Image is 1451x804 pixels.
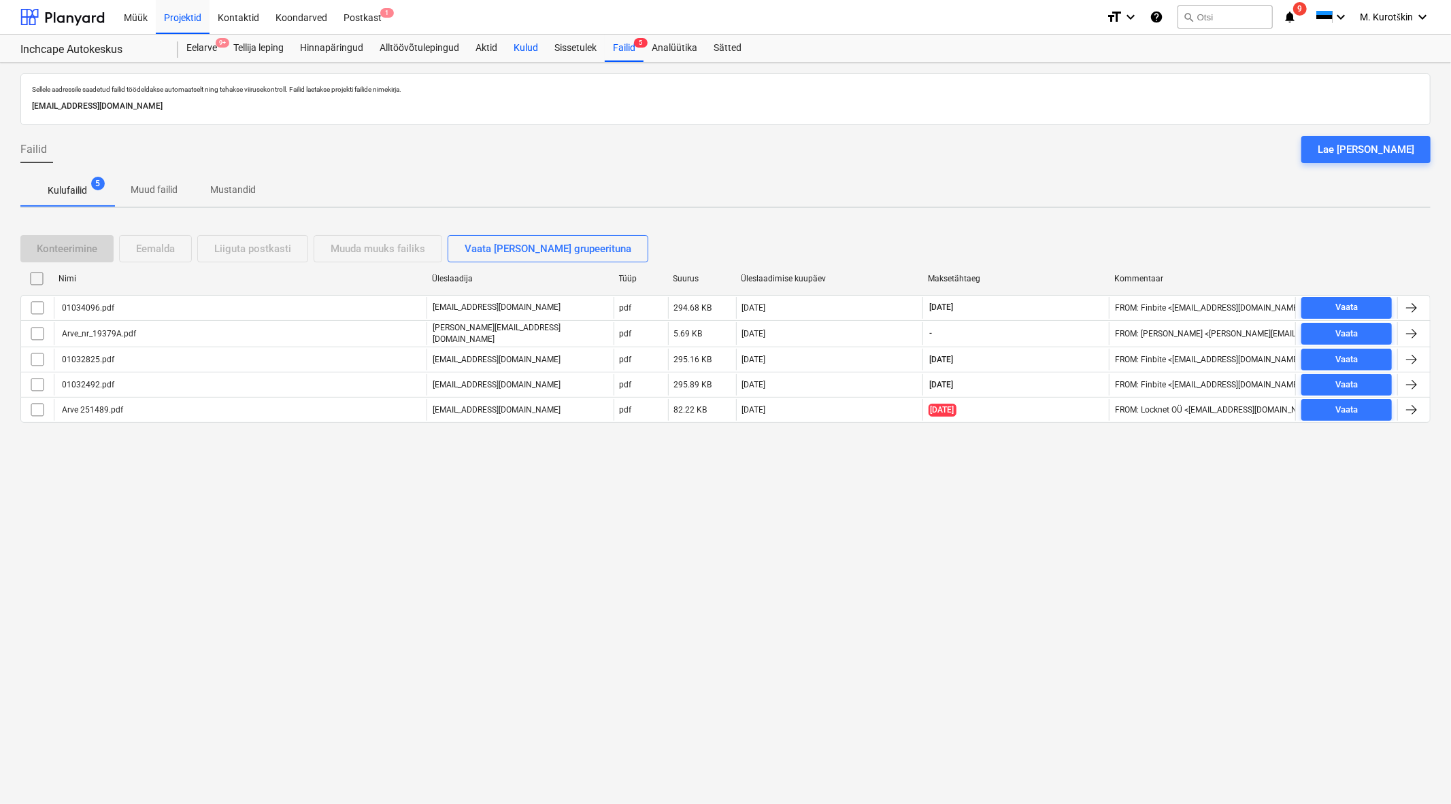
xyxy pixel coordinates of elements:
span: [DATE] [929,302,955,313]
div: Arve 251489.pdf [60,405,123,415]
a: Aktid [467,35,505,62]
div: 01032492.pdf [60,380,114,389]
div: Nimi [59,274,421,283]
button: Lae [PERSON_NAME] [1301,136,1431,163]
a: Eelarve9+ [178,35,225,62]
div: [DATE] [742,329,766,338]
span: - [929,328,934,339]
div: 295.16 KB [674,355,712,364]
span: [DATE] [929,404,956,417]
a: Kulud [505,35,546,62]
a: Analüütika [644,35,705,62]
div: Eelarve [178,35,225,62]
p: Mustandid [210,183,256,197]
a: Sätted [705,35,750,62]
div: 01032825.pdf [60,355,114,364]
span: 1 [380,8,394,18]
div: Vaata [1335,300,1358,315]
i: keyboard_arrow_down [1414,9,1431,25]
button: Vaata [1301,374,1392,396]
div: Vaata [1335,352,1358,368]
div: pdf [620,405,632,415]
a: Failid5 [605,35,644,62]
button: Vaata [1301,323,1392,345]
div: [DATE] [742,380,766,389]
i: keyboard_arrow_down [1333,9,1350,25]
div: Failid [605,35,644,62]
p: [EMAIL_ADDRESS][DOMAIN_NAME] [433,354,561,366]
button: Vaata [1301,297,1392,319]
div: Üleslaadija [432,274,608,283]
a: Sissetulek [546,35,605,62]
a: Tellija leping [225,35,292,62]
p: Sellele aadressile saadetud failid töödeldakse automaatselt ning tehakse viirusekontroll. Failid ... [32,85,1419,94]
div: pdf [620,355,632,364]
div: pdf [620,329,632,338]
div: pdf [620,380,632,389]
span: search [1184,12,1195,22]
p: Kulufailid [48,183,87,198]
button: Vaata [PERSON_NAME] grupeerituna [448,235,648,262]
div: 294.68 KB [674,303,712,313]
div: 5.69 KB [674,329,703,338]
button: Vaata [1301,399,1392,421]
p: [EMAIL_ADDRESS][DOMAIN_NAME] [32,99,1419,113]
i: keyboard_arrow_down [1123,9,1139,25]
div: Vaata [1335,326,1358,342]
div: Inchcape Autokeskus [20,43,162,57]
div: Kommentaar [1115,274,1291,283]
span: [DATE] [929,379,955,391]
span: M. Kurotškin [1361,12,1413,23]
span: [DATE] [929,354,955,366]
p: [EMAIL_ADDRESS][DOMAIN_NAME] [433,302,561,313]
div: 295.89 KB [674,380,712,389]
div: Tüüp [619,274,663,283]
div: Vaata [PERSON_NAME] grupeerituna [465,240,631,258]
a: Hinnapäringud [292,35,371,62]
p: Muud failid [131,183,178,197]
div: Arve_nr_19379A.pdf [60,329,136,338]
i: format_size [1107,9,1123,25]
div: 82.22 KB [674,405,707,415]
span: 9+ [216,38,229,48]
p: [EMAIL_ADDRESS][DOMAIN_NAME] [433,404,561,416]
a: Alltöövõtulepingud [371,35,467,62]
span: Failid [20,141,47,158]
button: Otsi [1178,5,1273,29]
div: Lae [PERSON_NAME] [1318,141,1414,158]
span: 5 [634,38,648,48]
p: [PERSON_NAME][EMAIL_ADDRESS][DOMAIN_NAME] [433,322,607,345]
i: Abikeskus [1150,9,1164,25]
div: [DATE] [742,405,766,415]
div: [DATE] [742,303,766,313]
div: Vaata [1335,402,1358,418]
div: Maksetähtaeg [928,274,1104,283]
div: Suurus [673,274,731,283]
i: notifications [1284,9,1297,25]
span: 9 [1293,2,1307,16]
button: Vaata [1301,349,1392,370]
span: 5 [91,177,105,190]
div: Üleslaadimise kuupäev [741,274,918,283]
p: [EMAIL_ADDRESS][DOMAIN_NAME] [433,379,561,391]
div: 01034096.pdf [60,303,114,313]
div: pdf [620,303,632,313]
div: Vaata [1335,377,1358,393]
div: [DATE] [742,355,766,364]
